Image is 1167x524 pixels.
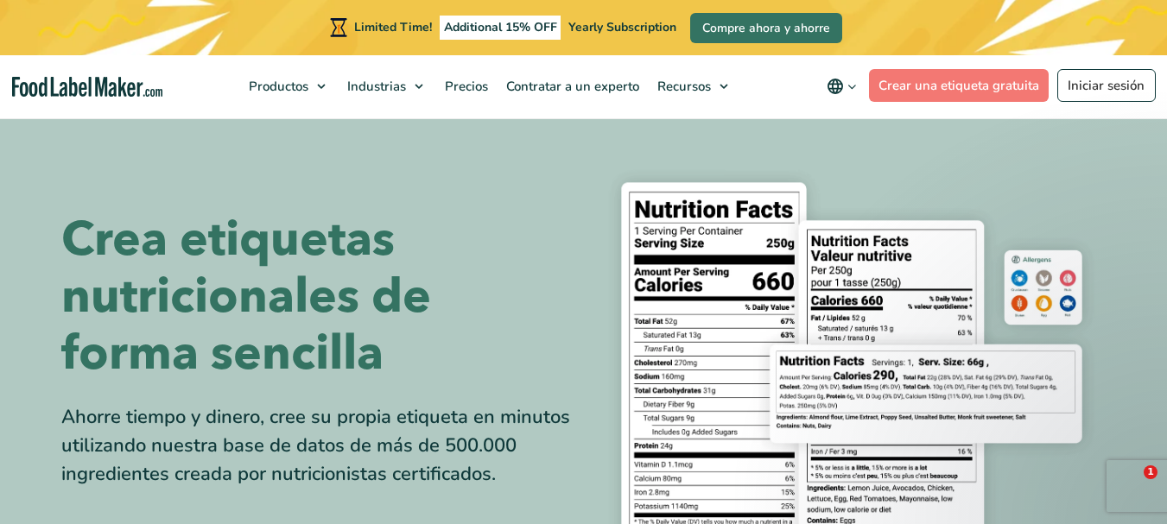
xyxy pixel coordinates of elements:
[440,16,561,40] span: Additional 15% OFF
[869,69,1050,102] a: Crear una etiqueta gratuita
[436,55,493,117] a: Precios
[1108,465,1150,507] iframe: Intercom live chat
[244,78,310,95] span: Productos
[690,13,842,43] a: Compre ahora y ahorre
[568,19,676,35] span: Yearly Subscription
[1057,69,1156,102] a: Iniciar sesión
[354,19,432,35] span: Limited Time!
[240,55,334,117] a: Productos
[61,403,571,489] div: Ahorre tiempo y dinero, cree su propia etiqueta en minutos utilizando nuestra base de datos de má...
[440,78,490,95] span: Precios
[498,55,644,117] a: Contratar a un experto
[652,78,713,95] span: Recursos
[339,55,432,117] a: Industrias
[649,55,737,117] a: Recursos
[61,211,571,382] h1: Crea etiquetas nutricionales de forma sencilla
[342,78,408,95] span: Industrias
[1144,465,1157,479] span: 1
[501,78,641,95] span: Contratar a un experto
